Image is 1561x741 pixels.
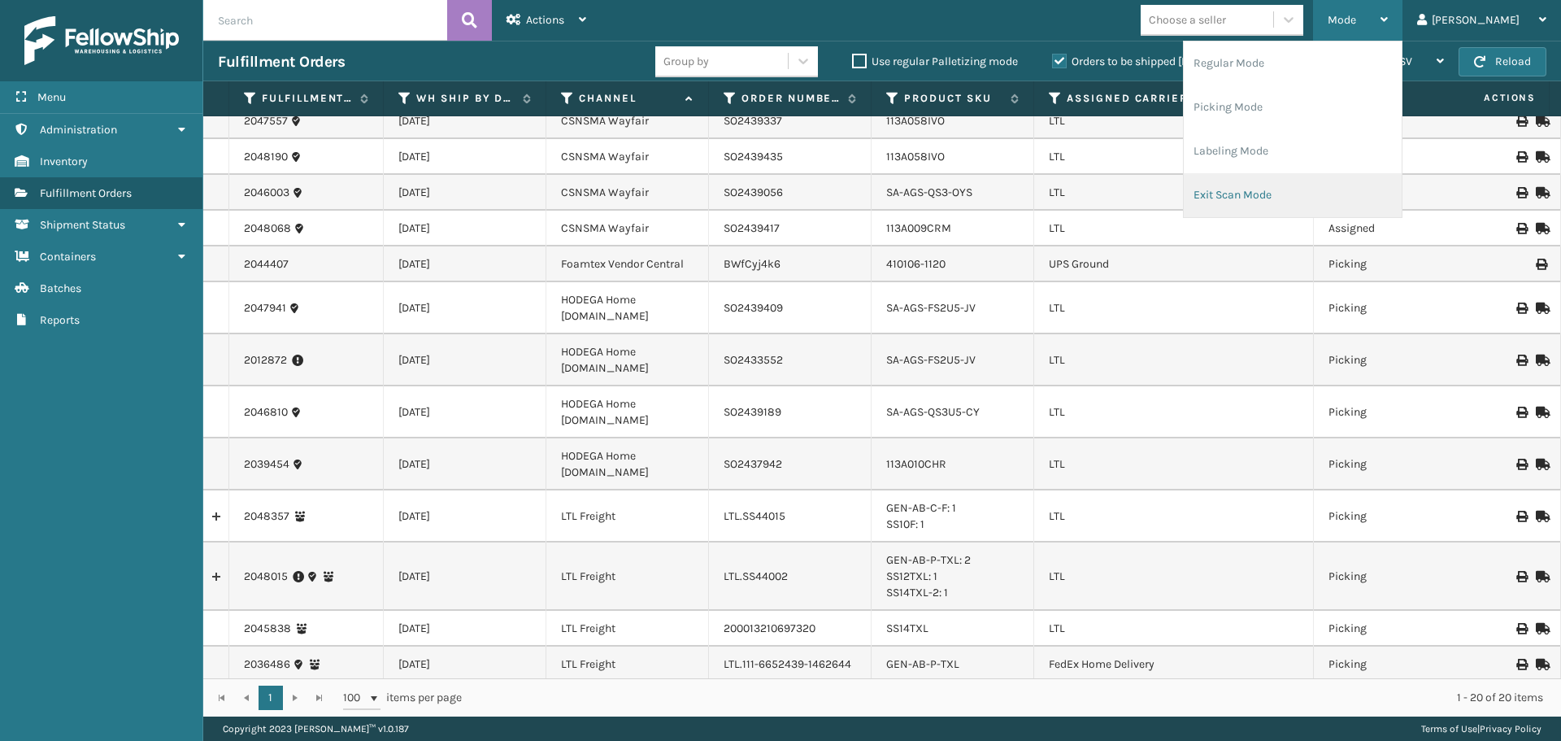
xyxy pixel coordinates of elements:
[886,221,951,235] a: 113A009CRM
[262,91,352,106] label: Fulfillment Order Id
[1034,543,1314,611] td: LTL
[886,353,976,367] a: SA-AGS-FS2U5-JV
[40,123,117,137] span: Administration
[1516,303,1526,314] i: Print BOL
[1034,647,1314,682] td: FedEx Home Delivery
[886,301,976,315] a: SA-AGS-FS2U5-JV
[886,114,945,128] a: 113A058IVO
[1536,355,1546,366] i: Mark as Shipped
[546,647,709,682] td: LTL Freight
[416,91,515,106] label: WH Ship By Date
[709,139,872,175] td: SO2439435
[384,211,546,246] td: [DATE]
[886,501,956,515] a: GEN-AB-C-F: 1
[886,621,928,635] a: SS14TXL
[709,647,872,682] td: LTL.111-6652439-1462644
[384,175,546,211] td: [DATE]
[1536,623,1546,634] i: Mark as Shipped
[1536,151,1546,163] i: Mark as Shipped
[886,185,972,199] a: SA-AGS-QS3-OYS
[384,246,546,282] td: [DATE]
[886,569,937,583] a: SS12TXL: 1
[546,139,709,175] td: CSNSMA Wayfair
[546,490,709,543] td: LTL Freight
[1314,490,1476,543] td: Picking
[709,282,872,334] td: SO2439409
[886,257,946,271] a: 410106-1120
[40,281,81,295] span: Batches
[1034,103,1314,139] td: LTL
[886,405,980,419] a: SA-AGS-QS3U5-CY
[886,457,946,471] a: 113A010CHR
[579,91,677,106] label: Channel
[485,690,1543,706] div: 1 - 20 of 20 items
[244,656,290,673] a: 2036486
[1516,151,1526,163] i: Print BOL
[384,543,546,611] td: [DATE]
[886,517,924,531] a: SS10F: 1
[1536,511,1546,522] i: Mark as Shipped
[886,586,948,599] a: SS14TXL-2: 1
[709,103,872,139] td: SO2439337
[24,16,179,65] img: logo
[40,155,88,168] span: Inventory
[1314,282,1476,334] td: Picking
[546,103,709,139] td: CSNSMA Wayfair
[1516,187,1526,198] i: Print BOL
[886,657,959,671] a: GEN-AB-P-TXL
[709,490,872,543] td: LTL.SS44015
[244,456,289,473] a: 2039454
[40,313,80,327] span: Reports
[40,186,132,200] span: Fulfillment Orders
[244,352,287,368] a: 2012872
[244,256,289,272] a: 2044407
[1433,85,1546,111] span: Actions
[1536,659,1546,670] i: Mark as Shipped
[343,690,367,706] span: 100
[1314,211,1476,246] td: Assigned
[1516,571,1526,582] i: Print BOL
[384,334,546,386] td: [DATE]
[384,611,546,647] td: [DATE]
[852,54,1018,68] label: Use regular Palletizing mode
[546,386,709,438] td: HODEGA Home [DOMAIN_NAME]
[1034,490,1314,543] td: LTL
[1034,282,1314,334] td: LTL
[1034,211,1314,246] td: LTL
[384,647,546,682] td: [DATE]
[1536,116,1546,127] i: Mark as Shipped
[384,139,546,175] td: [DATE]
[1184,85,1402,129] li: Picking Mode
[709,246,872,282] td: BWfCyj4k6
[244,185,289,201] a: 2046003
[546,246,709,282] td: Foamtex Vendor Central
[218,52,345,72] h3: Fulfillment Orders
[1536,187,1546,198] i: Mark as Shipped
[1480,723,1541,734] a: Privacy Policy
[663,53,709,70] div: Group by
[1034,438,1314,490] td: LTL
[1536,571,1546,582] i: Mark as Shipped
[244,508,289,525] a: 2048357
[904,91,1002,106] label: Product SKU
[1034,246,1314,282] td: UPS Ground
[40,250,96,264] span: Containers
[1536,303,1546,314] i: Mark as Shipped
[40,218,125,232] span: Shipment Status
[1516,459,1526,470] i: Print BOL
[1034,611,1314,647] td: LTL
[1184,173,1402,217] li: Exit Scan Mode
[1314,647,1476,682] td: Picking
[244,300,286,316] a: 2047941
[886,553,971,567] a: GEN-AB-P-TXL: 2
[1314,611,1476,647] td: Picking
[1516,355,1526,366] i: Print BOL
[1459,47,1546,76] button: Reload
[1314,543,1476,611] td: Picking
[1149,11,1226,28] div: Choose a seller
[709,211,872,246] td: SO2439417
[1034,386,1314,438] td: LTL
[244,404,288,421] a: 2046810
[1421,717,1541,741] div: |
[1034,175,1314,211] td: LTL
